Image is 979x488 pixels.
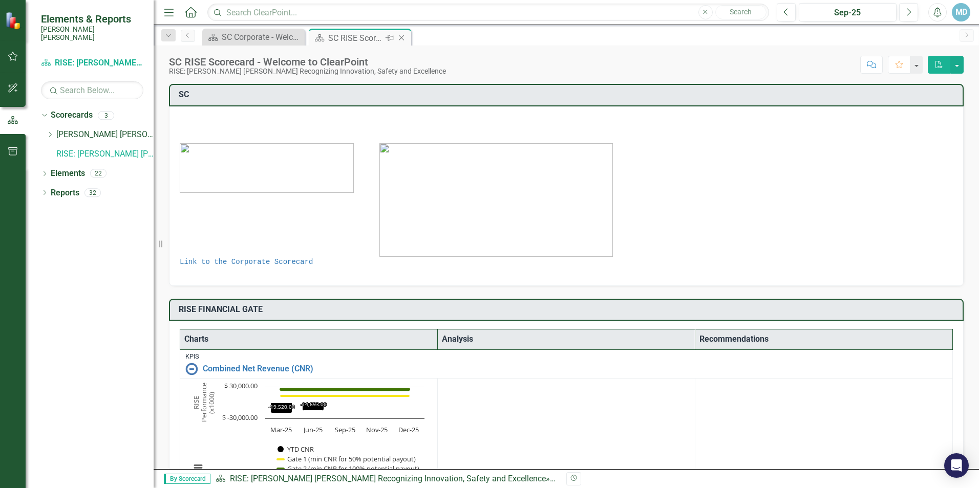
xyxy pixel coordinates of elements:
[51,168,85,180] a: Elements
[799,3,897,21] button: Sep-25
[301,401,327,408] text: -14,693.00
[280,387,411,391] g: Gate 2 (min CNR for 100% potential payout), series 3 of 3. Line with 5 data points.
[802,7,893,19] div: Sep-25
[230,474,546,483] a: RISE: [PERSON_NAME] [PERSON_NAME] Recognizing Innovation, Safety and Excellence
[303,403,324,411] path: Jun-25, -14,693. YTD CNR .
[270,425,292,434] text: Mar-25
[185,382,432,484] div: Chart. Highcharts interactive chart.
[366,425,388,434] text: Nov-25
[98,111,114,120] div: 3
[56,148,154,160] a: RISE: [PERSON_NAME] [PERSON_NAME] Recognizing Innovation, Safety and Excellence
[303,425,323,434] text: Jun-25
[51,109,93,121] a: Scorecards
[51,187,79,199] a: Reports
[179,305,957,314] h3: RISE FINANCIAL GATE
[169,68,446,75] div: RISE: [PERSON_NAME] [PERSON_NAME] Recognizing Innovation, Safety and Excellence
[205,31,302,43] a: SC Corporate - Welcome to ClearPoint
[278,445,315,454] button: Show YTD CNR
[185,382,430,484] svg: Interactive chart
[169,56,446,68] div: SC RISE Scorecard - Welcome to ClearPoint
[164,474,210,484] span: By Scorecard
[715,5,767,19] button: Search
[203,364,947,373] a: Combined Net Revenue (CNR)
[41,57,143,69] a: RISE: [PERSON_NAME] [PERSON_NAME] Recognizing Innovation, Safety and Excellence
[41,25,143,42] small: [PERSON_NAME] [PERSON_NAME]
[222,31,302,43] div: SC Corporate - Welcome to ClearPoint
[952,3,970,21] button: MD
[335,425,355,434] text: Sep-25
[90,169,107,178] div: 22
[180,258,313,266] a: Link to the Corporate Scorecard
[278,464,420,473] button: Show Gate 2 (min CNR for 100% potential payout)
[278,454,416,463] button: Show Gate 1 (min CNR for 50% potential payout)
[269,403,295,410] text: -19,520.00
[41,81,143,99] input: Search Below...
[222,413,258,422] text: $ -30,000.00
[224,381,258,390] text: $ 30,000.00
[280,394,411,398] g: Gate 1 (min CNR for 50% potential payout), series 2 of 3. Line with 5 data points.
[207,4,769,21] input: Search ClearPoint...
[41,13,143,25] span: Elements & Reports
[5,12,23,30] img: ClearPoint Strategy
[216,473,559,485] div: »
[84,188,101,197] div: 32
[179,90,957,99] h3: SC
[271,403,292,413] path: Mar-25, -19,520. YTD CNR .
[56,129,154,141] a: [PERSON_NAME] [PERSON_NAME] CORPORATE Balanced Scorecard
[185,363,198,375] img: No Information
[191,383,216,423] text: RISE Performance (x1000)
[730,8,752,16] span: Search
[185,353,947,360] div: KPIs
[191,461,205,475] button: View chart menu, Chart
[398,425,419,434] text: Dec-25
[944,453,969,478] div: Open Intercom Messenger
[379,143,613,257] img: mceclip0%20v2.jpg
[328,32,383,45] div: SC RISE Scorecard - Welcome to ClearPoint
